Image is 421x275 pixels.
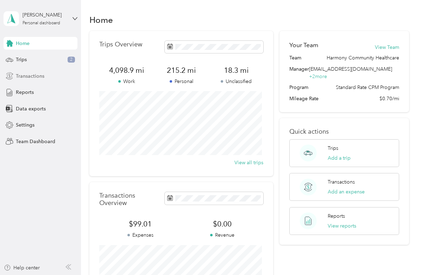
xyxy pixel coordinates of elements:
[328,188,365,196] button: Add an expense
[181,219,263,229] span: $0.00
[379,95,399,102] span: $0.70/mi
[328,154,351,162] button: Add a trip
[16,121,34,129] span: Settings
[309,73,327,79] span: + 2 more
[16,89,34,96] span: Reports
[16,56,27,63] span: Trips
[181,231,263,239] p: Revenue
[99,231,181,239] p: Expenses
[154,78,209,85] p: Personal
[99,192,161,207] p: Transactions Overview
[16,105,46,113] span: Data exports
[99,65,154,75] span: 4,098.9 mi
[68,57,75,63] span: 2
[89,16,113,24] h1: Home
[154,65,209,75] span: 215.2 mi
[209,78,263,85] p: Unclassified
[289,84,308,91] span: Program
[328,178,355,186] p: Transactions
[328,145,338,152] p: Trips
[99,78,154,85] p: Work
[234,159,263,166] button: View all trips
[16,138,55,145] span: Team Dashboard
[289,65,309,80] span: Manager
[375,44,399,51] button: View Team
[99,219,181,229] span: $99.01
[289,41,318,50] h2: Your Team
[23,21,60,25] div: Personal dashboard
[16,40,30,47] span: Home
[16,72,44,80] span: Transactions
[289,54,301,62] span: Team
[209,65,263,75] span: 18.3 mi
[289,128,399,135] p: Quick actions
[4,264,40,271] button: Help center
[328,222,356,230] button: View reports
[328,212,345,220] p: Reports
[99,41,142,48] p: Trips Overview
[289,95,319,102] span: Mileage Rate
[382,236,421,275] iframe: Everlance-gr Chat Button Frame
[336,84,399,91] span: Standard Rate CPM Program
[23,11,67,19] div: [PERSON_NAME]
[309,66,392,72] span: [EMAIL_ADDRESS][DOMAIN_NAME]
[327,54,399,62] span: Harmony Community Healthcare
